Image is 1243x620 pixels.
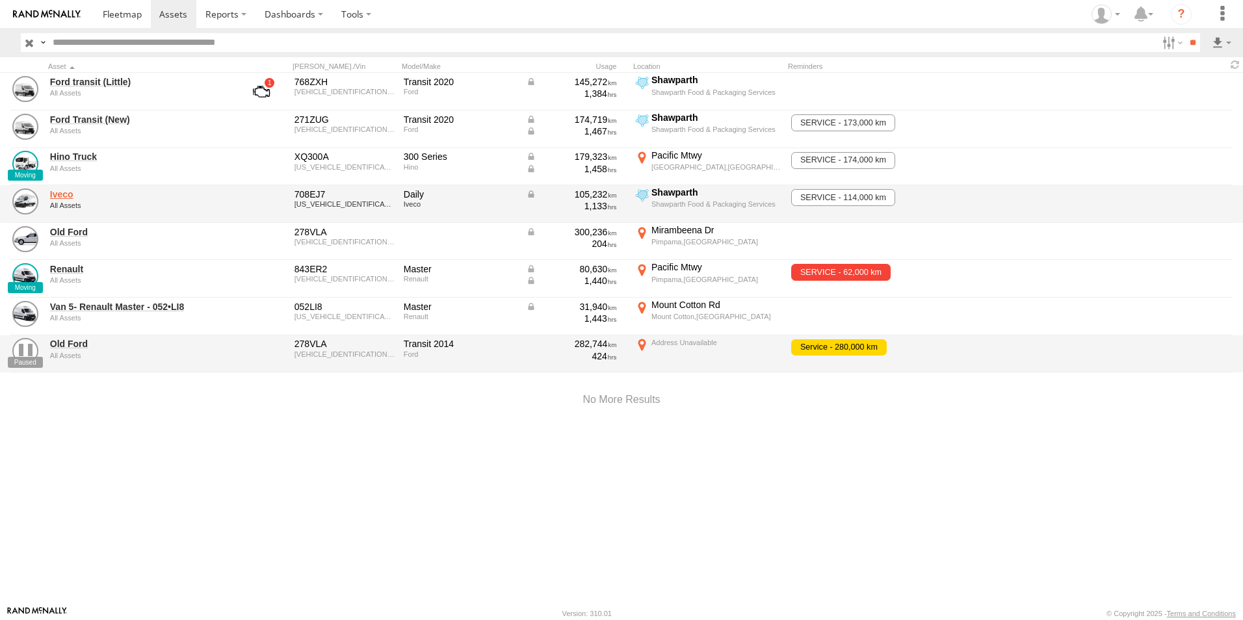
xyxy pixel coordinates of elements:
a: Ford transit (Little) [50,76,228,88]
div: Mount Cotton Rd [651,299,781,311]
div: 1,384 [526,88,617,99]
div: Data from Vehicle CANbus [526,114,617,125]
div: © Copyright 2025 - [1106,610,1236,617]
div: undefined [50,239,228,247]
div: WF0EXXTTRELA27388 [294,88,395,96]
div: WF0XXXTTGXEY56137 [294,238,395,246]
span: SERVICE - 114,000 km [791,189,895,206]
div: Ford [404,350,517,358]
div: Pacific Mtwy [651,261,781,273]
div: ZCFCG35A805468985 [294,200,395,208]
div: undefined [50,201,228,209]
div: WF0EXXTTRELB67592 [294,125,395,133]
div: 424 [526,350,617,362]
span: SERVICE - 62,000 km [791,264,890,281]
div: Shawparth [651,112,781,123]
div: [GEOGRAPHIC_DATA],[GEOGRAPHIC_DATA] [651,162,781,172]
div: Mirambeena Dr [651,224,781,236]
div: Shawparth [651,74,781,86]
div: VF1MAF5V6R0864986 [294,313,395,320]
label: Click to View Current Location [633,74,783,109]
div: Data from Vehicle CANbus [526,125,617,137]
div: undefined [50,314,228,322]
label: Click to View Current Location [633,224,783,259]
div: Iveco [404,200,517,208]
label: Click to View Current Location [633,299,783,334]
a: View Asset Details [12,263,38,289]
div: Renault [404,275,517,283]
a: View Asset Details [12,301,38,327]
div: VF1MAFFVHN0843447 [294,275,395,283]
div: Data from Vehicle CANbus [526,151,617,162]
a: View Asset Details [12,151,38,177]
div: Master [404,301,517,313]
div: Master [404,263,517,275]
div: 1,133 [526,200,617,212]
div: Hino [404,163,517,171]
a: Ford Transit (New) [50,114,228,125]
a: View Asset Details [12,338,38,364]
div: Data from Vehicle CANbus [526,163,617,175]
span: Refresh [1227,58,1243,71]
a: Iveco [50,188,228,200]
div: Click to Sort [48,62,230,71]
div: Shawparth [651,187,781,198]
i: ? [1171,4,1192,25]
div: Transit 2014 [404,338,517,350]
div: Data from Vehicle CANbus [526,226,617,238]
span: Service - 280,000 km [791,339,886,356]
a: Van 5- Renault Master - 052•LI8 [50,301,228,313]
label: Click to View Current Location [633,337,783,372]
div: Ford [404,125,517,133]
div: undefined [50,352,228,359]
div: Shawparth Food & Packaging Services [651,200,781,209]
label: Search Filter Options [1157,33,1185,52]
div: Data from Vehicle CANbus [526,188,617,200]
div: Data from Vehicle CANbus [526,275,617,287]
div: 278VLA [294,338,395,350]
label: Click to View Current Location [633,261,783,296]
div: Shawparth Food & Packaging Services [651,125,781,134]
div: Data from Vehicle CANbus [526,76,617,88]
div: undefined [50,276,228,284]
div: 204 [526,238,617,250]
div: XQ300A [294,151,395,162]
a: View Asset Details [12,188,38,214]
a: View Asset Details [12,114,38,140]
label: Click to View Current Location [633,149,783,185]
div: 300 Series [404,151,517,162]
div: 708EJ7 [294,188,395,200]
div: Usage [524,62,628,71]
a: Terms and Conditions [1167,610,1236,617]
label: Click to View Current Location [633,112,783,147]
div: Data from Vehicle CANbus [526,263,617,275]
span: SERVICE - 174,000 km [791,152,895,169]
div: Renault [404,313,517,320]
div: Location [633,62,783,71]
div: Ford [404,88,517,96]
a: Hino Truck [50,151,228,162]
div: 768ZXH [294,76,395,88]
div: undefined [50,89,228,97]
div: undefined [50,164,228,172]
a: View Asset Details [12,76,38,102]
div: Transit 2020 [404,76,517,88]
div: [PERSON_NAME]./Vin [293,62,397,71]
div: Pacific Mtwy [651,149,781,161]
div: Data from Vehicle CANbus [526,301,617,313]
div: Model/Make [402,62,519,71]
div: Pimpama,[GEOGRAPHIC_DATA] [651,275,781,284]
div: 052LI8 [294,301,395,313]
label: Search Query [38,33,48,52]
div: 1,443 [526,313,617,324]
div: Mount Cotton,[GEOGRAPHIC_DATA] [651,312,781,321]
span: SERVICE - 173,000 km [791,114,895,131]
label: Click to View Current Location [633,187,783,222]
div: Transit 2020 [404,114,517,125]
img: rand-logo.svg [13,10,81,19]
div: 843ER2 [294,263,395,275]
div: 282,744 [526,338,617,350]
div: 278VLA [294,226,395,238]
div: undefined [50,127,228,135]
div: WF0XXXTTGXEY56137 [294,350,395,358]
